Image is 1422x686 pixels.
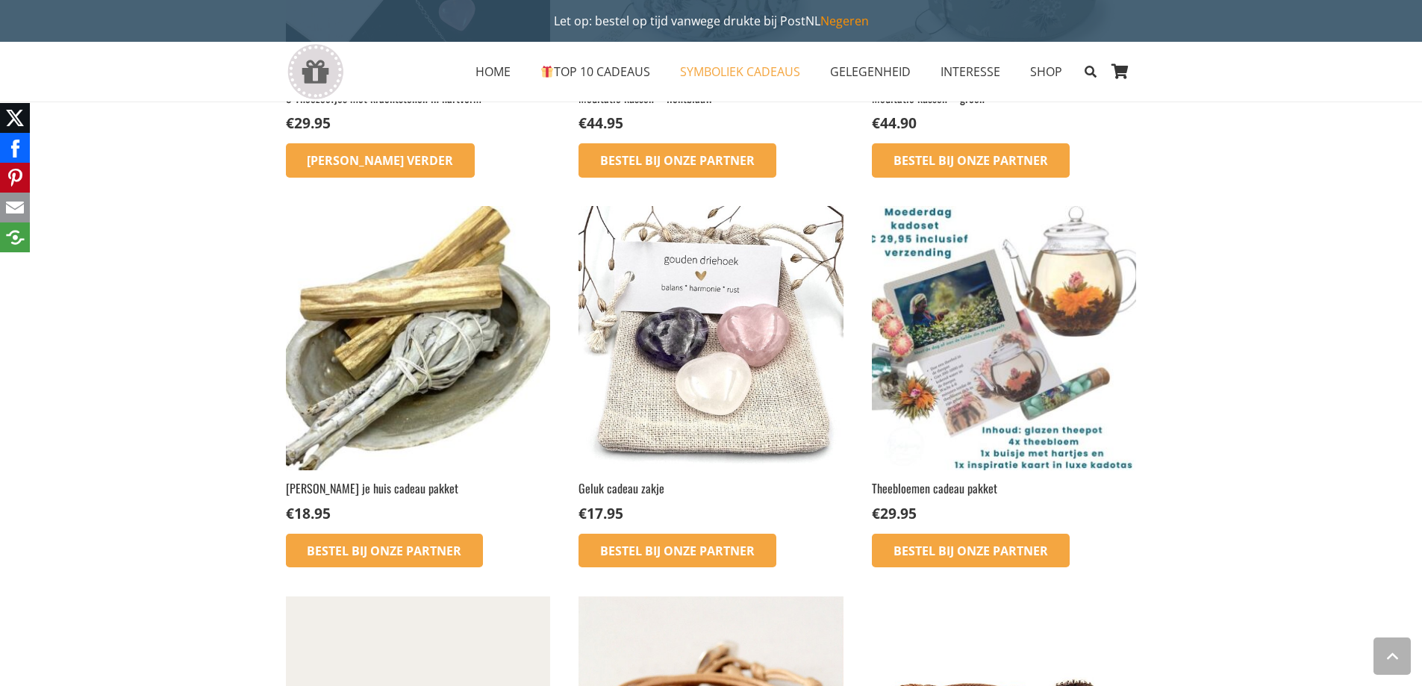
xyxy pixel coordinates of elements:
span: € [286,113,294,133]
a: Negeren [820,13,869,29]
bdi: 18.95 [286,503,331,523]
a: Lees meer over “3 Theezeefjes met krachtstenen in hartvorm” [286,143,475,178]
a: SHOPSHOP Menu [1015,53,1077,90]
bdi: 17.95 [579,503,623,523]
a: Bestel bij onze Partner [579,534,776,568]
a: 🎁TOP 10 CADEAUS🎁 TOP 10 CADEAUS Menu [526,53,665,90]
bdi: 29.95 [286,113,331,133]
a: Terug naar top [1373,637,1411,675]
span: HOME [475,63,511,80]
a: Bestel bij onze Partner [872,534,1070,568]
h2: Geluk cadeau zakje [579,480,843,496]
bdi: 44.90 [872,113,917,133]
h2: 3 Theezeefjes met krachtstenen in hartvorm [286,90,550,106]
span: € [872,503,880,523]
bdi: 29.95 [872,503,917,523]
a: Theebloemen cadeau pakket €29.95 [872,206,1136,524]
a: Bestel bij onze Partner [286,534,484,568]
img: zakje geluk en liefde cadeau geven met kracht edelstenen in hartjesvorm met speciale en symbolisc... [579,206,843,470]
span: € [286,503,294,523]
a: [PERSON_NAME] je huis cadeau pakket €18.95 [286,206,550,524]
span: € [579,503,587,523]
img: Thee cadeau pakket Moederdag 2025 kado: Theebloemen Theepot voor een verjaardag of als vriendinne... [872,206,1136,470]
img: 🎁 [541,66,553,78]
a: Bestel bij onze Partner [579,143,776,178]
span: SYMBOLIEK CADEAUS [680,63,800,80]
span: GELEGENHEID [830,63,911,80]
a: HOMEHOME Menu [461,53,526,90]
a: Winkelwagen [1104,42,1137,102]
h2: Theebloemen cadeau pakket [872,480,1136,496]
a: SYMBOLIEK CADEAUSSYMBOLIEK CADEAUS Menu [665,53,815,90]
span: € [872,113,880,133]
a: Zoeken [1077,53,1103,90]
h2: Meditatie kussen – groen [872,90,1136,106]
img: Spiritueel Cadeau Reinig je Huis pakket - Met salie je huis van negatieve energie reinigen voor r... [286,206,550,470]
span: TOP 10 CADEAUS [540,63,650,80]
span: INTERESSE [941,63,1000,80]
span: SHOP [1030,63,1062,80]
a: Bestel bij onze Partner [872,143,1070,178]
a: GELEGENHEIDGELEGENHEID Menu [815,53,926,90]
a: Geluk cadeau zakje €17.95 [579,206,843,524]
span: € [579,113,587,133]
a: INTERESSEINTERESSE Menu [926,53,1015,90]
bdi: 44.95 [579,113,623,133]
h2: Meditatie kussen – lichtblauw [579,90,843,106]
h2: [PERSON_NAME] je huis cadeau pakket [286,480,550,496]
a: gift-box-icon-grey-inspirerendwinkelen [286,44,345,100]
